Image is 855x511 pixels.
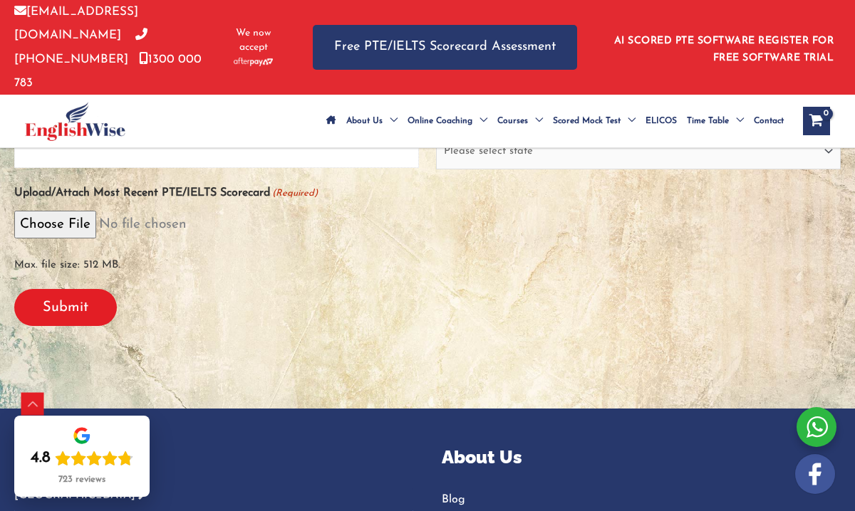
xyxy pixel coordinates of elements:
[408,96,472,146] span: Online Coaching
[641,96,682,146] a: ELICOS
[492,96,548,146] a: CoursesMenu Toggle
[682,96,749,146] a: Time TableMenu Toggle
[472,96,487,146] span: Menu Toggle
[14,181,318,205] label: Upload/Attach Most Recent PTE/IELTS Scorecard
[14,53,202,89] a: 1300 000 783
[553,96,621,146] span: Scored Mock Test
[528,96,543,146] span: Menu Toggle
[230,26,277,55] span: We now accept
[14,244,841,277] span: Max. file size: 512 MB.
[14,444,413,471] p: Locations
[341,96,403,146] a: About UsMenu Toggle
[14,29,147,65] a: [PHONE_NUMBER]
[754,96,784,146] span: Contact
[346,96,383,146] span: About Us
[548,96,641,146] a: Scored Mock TestMenu Toggle
[614,36,834,63] a: AI SCORED PTE SOFTWARE REGISTER FOR FREE SOFTWARE TRIAL
[14,289,117,326] input: Submit
[14,6,138,41] a: [EMAIL_ADDRESS][DOMAIN_NAME]
[729,96,744,146] span: Menu Toggle
[442,444,841,471] p: About Us
[58,474,105,485] div: 723 reviews
[606,24,841,70] aside: Header Widget 1
[271,181,318,205] span: (Required)
[31,448,133,468] div: Rating: 4.8 out of 5
[321,96,789,146] nav: Site Navigation: Main Menu
[803,107,830,135] a: View Shopping Cart, empty
[646,96,677,146] span: ELICOS
[687,96,729,146] span: Time Table
[313,25,577,70] a: Free PTE/IELTS Scorecard Assessment
[621,96,636,146] span: Menu Toggle
[749,96,789,146] a: Contact
[497,96,528,146] span: Courses
[25,102,125,141] img: cropped-ew-logo
[31,448,51,468] div: 4.8
[403,96,492,146] a: Online CoachingMenu Toggle
[383,96,398,146] span: Menu Toggle
[234,58,273,65] img: Afterpay-Logo
[795,454,835,494] img: white-facebook.png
